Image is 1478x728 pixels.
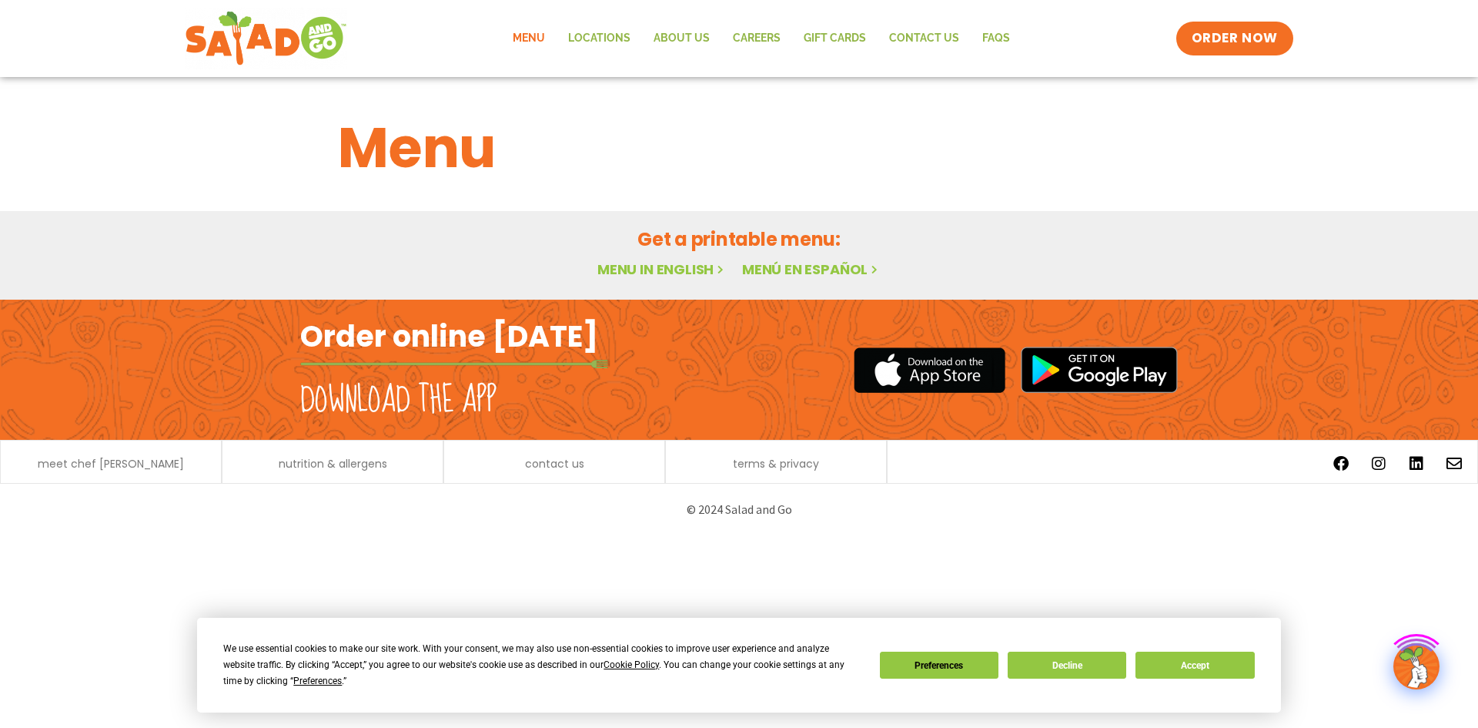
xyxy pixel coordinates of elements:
[501,21,557,56] a: Menu
[971,21,1022,56] a: FAQs
[308,499,1170,520] p: © 2024 Salad and Go
[300,379,497,422] h2: Download the app
[1021,347,1178,393] img: google_play
[300,317,598,355] h2: Order online [DATE]
[300,360,608,368] img: fork
[604,659,659,670] span: Cookie Policy
[185,8,347,69] img: new-SAG-logo-768×292
[642,21,721,56] a: About Us
[525,458,584,469] a: contact us
[38,458,184,469] a: meet chef [PERSON_NAME]
[338,226,1140,253] h2: Get a printable menu:
[338,106,1140,190] h1: Menu
[721,21,792,56] a: Careers
[854,345,1005,395] img: appstore
[197,618,1281,713] div: Cookie Consent Prompt
[501,21,1022,56] nav: Menu
[1135,652,1254,679] button: Accept
[742,260,881,279] a: Menú en español
[279,458,387,469] a: nutrition & allergens
[792,21,878,56] a: GIFT CARDS
[293,676,342,686] span: Preferences
[223,641,861,689] div: We use essential cookies to make our site work. With your consent, we may also use non-essential ...
[880,652,998,679] button: Preferences
[1192,29,1278,48] span: ORDER NOW
[878,21,971,56] a: Contact Us
[597,260,727,279] a: Menu in English
[1176,22,1293,55] a: ORDER NOW
[733,458,819,469] a: terms & privacy
[557,21,642,56] a: Locations
[1008,652,1126,679] button: Decline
